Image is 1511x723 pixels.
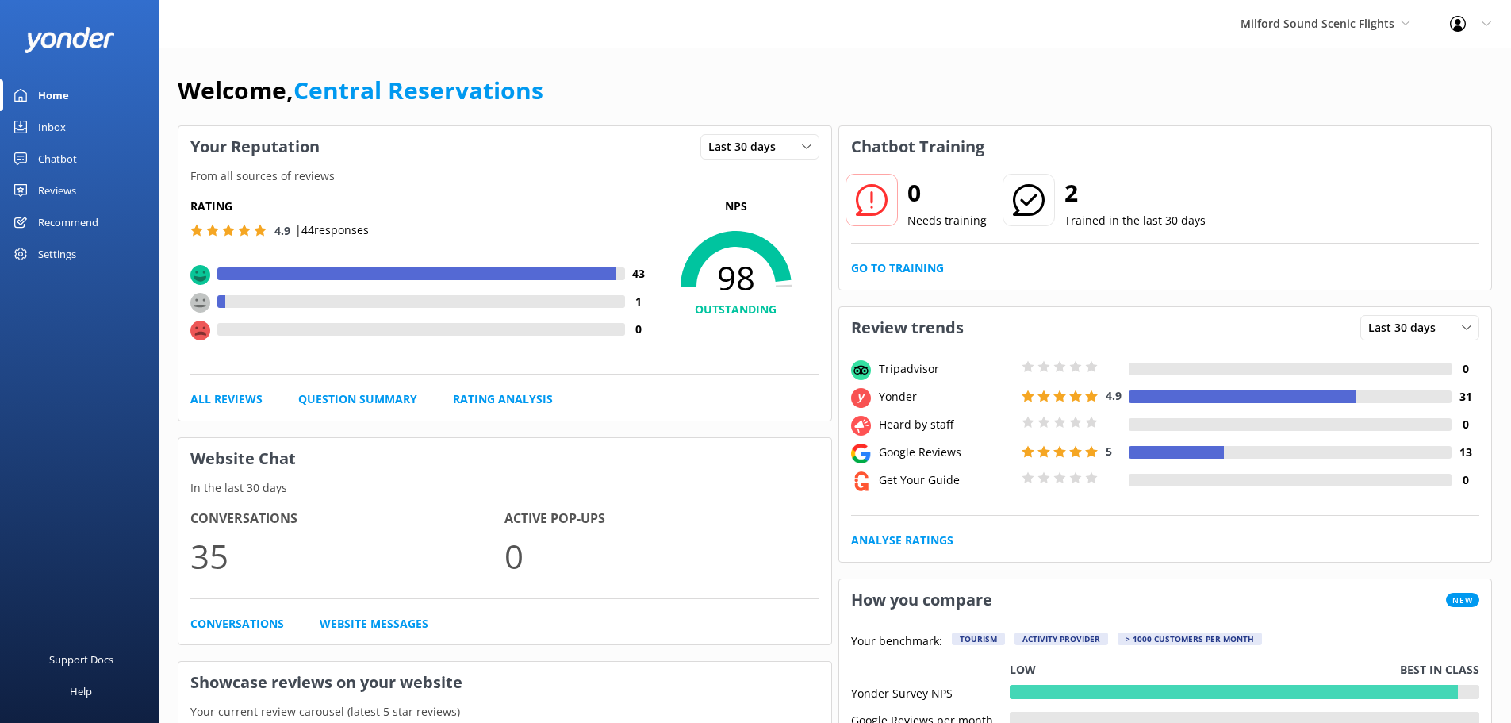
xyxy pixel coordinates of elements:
div: Support Docs [49,644,113,675]
h4: Active Pop-ups [504,509,819,529]
div: Heard by staff [875,416,1018,433]
p: Your benchmark: [851,633,942,652]
p: 35 [190,529,504,583]
span: 4.9 [274,223,290,238]
a: Central Reservations [293,74,543,106]
p: Low [1010,661,1036,679]
a: Go to Training [851,260,944,277]
p: Needs training [907,212,987,229]
div: Get Your Guide [875,471,1018,489]
h4: 13 [1452,444,1479,461]
a: Conversations [190,615,284,633]
h3: Website Chat [178,438,831,479]
div: Tripadvisor [875,360,1018,378]
h5: Rating [190,198,653,215]
h3: Your Reputation [178,126,332,167]
span: 98 [653,258,819,298]
div: Tourism [952,633,1005,645]
a: Website Messages [320,615,428,633]
h3: Chatbot Training [839,126,996,167]
h4: 31 [1452,388,1479,406]
a: Rating Analysis [453,390,553,408]
img: yonder-white-logo.png [24,27,115,53]
h4: Conversations [190,509,504,529]
h3: Review trends [839,307,976,348]
h3: Showcase reviews on your website [178,662,831,703]
div: Reviews [38,175,76,206]
p: NPS [653,198,819,215]
span: Milford Sound Scenic Flights [1241,16,1394,31]
span: 5 [1106,444,1112,459]
h4: 0 [625,321,653,338]
a: Analyse Ratings [851,532,953,549]
h4: 0 [1452,360,1479,378]
p: Best in class [1400,661,1479,679]
h4: 0 [1452,471,1479,489]
div: Home [38,79,69,111]
h3: How you compare [839,579,1004,621]
div: Recommend [38,206,98,238]
div: Google Reviews [875,444,1018,461]
p: In the last 30 days [178,479,831,497]
span: 4.9 [1106,388,1122,403]
div: Chatbot [38,143,77,175]
p: | 44 responses [295,221,369,239]
div: Yonder Survey NPS [851,685,1010,699]
h4: 43 [625,265,653,283]
a: Question Summary [298,390,417,408]
p: Trained in the last 30 days [1064,212,1206,229]
p: 0 [504,529,819,583]
p: Your current review carousel (latest 5 star reviews) [178,703,831,721]
div: > 1000 customers per month [1118,633,1262,645]
a: All Reviews [190,390,263,408]
div: Settings [38,238,76,270]
div: Activity Provider [1014,633,1108,645]
h2: 2 [1064,174,1206,212]
h4: 1 [625,293,653,310]
span: New [1446,593,1479,607]
h1: Welcome, [178,71,543,110]
span: Last 30 days [1368,319,1445,337]
div: Yonder [875,388,1018,406]
div: Help [70,675,92,707]
div: Inbox [38,111,66,143]
h2: 0 [907,174,987,212]
h4: OUTSTANDING [653,301,819,318]
h4: 0 [1452,416,1479,433]
p: From all sources of reviews [178,167,831,185]
span: Last 30 days [708,138,785,156]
